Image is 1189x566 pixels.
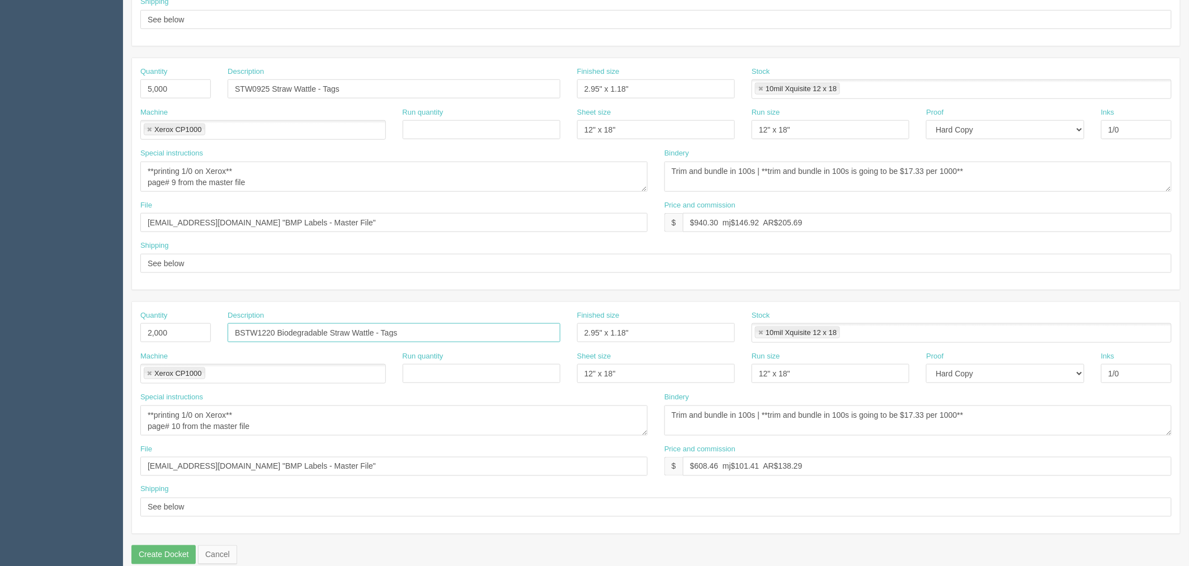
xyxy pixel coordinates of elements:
[1101,107,1115,118] label: Inks
[140,162,648,192] textarea: **printing 1/0 on Xerox** page# 11 from the master file
[1101,351,1115,362] label: Inks
[664,444,735,455] label: Price and commission
[664,200,735,211] label: Price and commission
[664,405,1172,436] textarea: Trim and bundle in 100s | **trim and bundle in 100s is going to be $17.33 per 1000**
[140,148,203,159] label: Special instructions
[131,545,196,564] input: Create Docket
[140,405,648,436] textarea: **printing 1/0 on Xerox** page# 10 from the master file
[926,351,943,362] label: Proof
[154,370,202,377] div: Xerox CP1000
[140,444,152,455] label: File
[664,457,683,476] div: $
[154,126,202,133] div: Xerox CP1000
[752,67,770,77] label: Stock
[577,351,611,362] label: Sheet size
[752,107,780,118] label: Run size
[228,67,264,77] label: Description
[664,392,689,403] label: Bindery
[403,107,443,118] label: Run quantity
[140,67,167,77] label: Quantity
[664,213,683,232] div: $
[664,162,1172,192] textarea: Trim and bundle in 100s | **trim and bundle in 100s is going to be $17.33 per 1000**
[664,148,689,159] label: Bindery
[140,392,203,403] label: Special instructions
[140,107,168,118] label: Machine
[228,310,264,321] label: Description
[926,107,943,118] label: Proof
[140,310,167,321] label: Quantity
[198,545,237,564] a: Cancel
[766,85,837,92] div: 10mil Xquisite 12 x 18
[140,240,169,251] label: Shipping
[766,329,837,336] div: 10mil Xquisite 12 x 18
[140,351,168,362] label: Machine
[577,310,620,321] label: Finished size
[577,67,620,77] label: Finished size
[140,200,152,211] label: File
[140,484,169,495] label: Shipping
[403,351,443,362] label: Run quantity
[752,351,780,362] label: Run size
[752,310,770,321] label: Stock
[205,550,230,559] span: translation missing: en.helpers.links.cancel
[577,107,611,118] label: Sheet size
